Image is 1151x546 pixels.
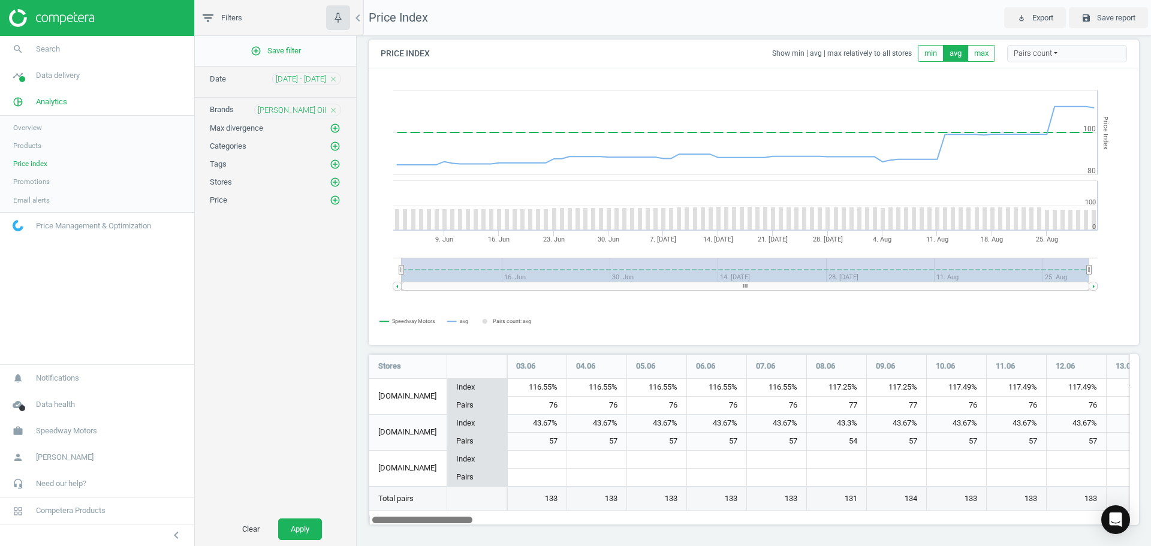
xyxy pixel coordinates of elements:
div: 117.25% [867,379,926,397]
div: 76 [747,397,806,414]
span: Max divergence [210,123,263,132]
div: 43.67% [1047,415,1106,433]
span: 13.06 [1116,361,1135,372]
button: add_circle_outline [329,176,341,188]
div: 43.67% [687,415,746,433]
tspan: Price Index [1102,116,1110,149]
span: Overview [13,123,42,132]
text: 80 [1087,167,1096,175]
div: Open Intercom Messenger [1101,505,1130,534]
button: play_for_work Export [1004,7,1066,29]
div: 117.25% [807,379,866,397]
span: Search [36,44,60,55]
div: 57 [507,433,567,450]
h4: Price Index [369,40,442,68]
span: 10.06 [936,361,955,372]
span: 04.06 [576,361,595,372]
button: max [968,45,995,62]
span: Categories [210,141,246,150]
button: add_circle_outline [329,140,341,152]
span: 11.06 [996,361,1015,372]
div: 76 [627,397,686,414]
div: 57 [687,433,746,450]
div: 116.55% [567,379,626,397]
tspan: 21. [DATE] [758,236,788,243]
tspan: 9. Jun [435,236,453,243]
div: 116.55% [507,379,567,397]
button: add_circle_outline [329,158,341,170]
div: 116.55% [747,379,806,397]
span: Competera Products [36,505,106,516]
div: 117.49% [987,379,1046,397]
span: Need our help? [36,478,86,489]
div: 57 [627,433,686,450]
div: 57 [867,433,926,450]
span: Save filter [251,46,301,56]
span: 08.06 [816,361,835,372]
span: [PERSON_NAME] [36,452,94,463]
span: 133 [756,493,797,504]
text: 100 [1085,198,1096,206]
span: Price Management & Optimization [36,221,151,231]
div: Index [447,379,507,397]
div: 116.55% [627,379,686,397]
i: add_circle_outline [251,46,261,56]
button: Clear [230,518,272,540]
div: 43.67% [867,415,926,433]
span: Export [1032,13,1053,23]
i: chevron_left [351,11,365,25]
i: close [329,106,338,114]
tspan: Speedway Motors [392,318,435,324]
span: 133 [696,493,737,504]
span: 03.06 [516,361,535,372]
div: 77 [867,397,926,414]
span: [PERSON_NAME] Oil [258,105,326,116]
div: [DOMAIN_NAME] [369,451,447,486]
div: 43.67% [987,415,1046,433]
img: ajHJNr6hYgQAAAAASUVORK5CYII= [9,9,94,27]
div: 57 [1047,433,1106,450]
div: 76 [987,397,1046,414]
div: 117.49% [927,379,986,397]
tspan: 14. [DATE] [703,236,733,243]
tspan: 4. Aug [873,236,891,243]
i: add_circle_outline [330,195,341,206]
i: headset_mic [7,472,29,495]
span: 09.06 [876,361,895,372]
i: search [7,38,29,61]
div: 43.3% [807,415,866,433]
i: chevron_left [169,528,183,542]
div: 117.49% [1047,379,1106,397]
div: Pairs [447,432,507,450]
div: 76 [507,397,567,414]
i: filter_list [201,11,215,25]
div: 76 [567,397,626,414]
div: [DOMAIN_NAME] [369,415,447,450]
i: add_circle_outline [330,141,341,152]
span: Brands [210,105,234,114]
i: save [1081,13,1091,23]
span: Stores [210,177,232,186]
span: 133 [936,493,977,504]
button: min [918,45,944,62]
span: 134 [876,493,917,504]
text: 0 [1092,223,1096,231]
span: Filters [221,13,242,23]
div: Index [447,451,507,469]
i: add_circle_outline [330,177,341,188]
div: 54 [807,433,866,450]
div: 57 [567,433,626,450]
tspan: 28. [DATE] [813,236,843,243]
i: notifications [7,367,29,390]
button: Apply [278,518,322,540]
text: 100 [1083,125,1096,133]
tspan: avg [460,318,468,324]
span: Email alerts [13,195,50,205]
tspan: 11. Aug [926,236,948,243]
span: Show min | avg | max relatively to all stores [772,49,918,59]
span: 133 [636,493,677,504]
div: 57 [987,433,1046,450]
span: Stores [378,361,401,372]
span: Tags [210,159,227,168]
div: Pairs [447,468,507,486]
